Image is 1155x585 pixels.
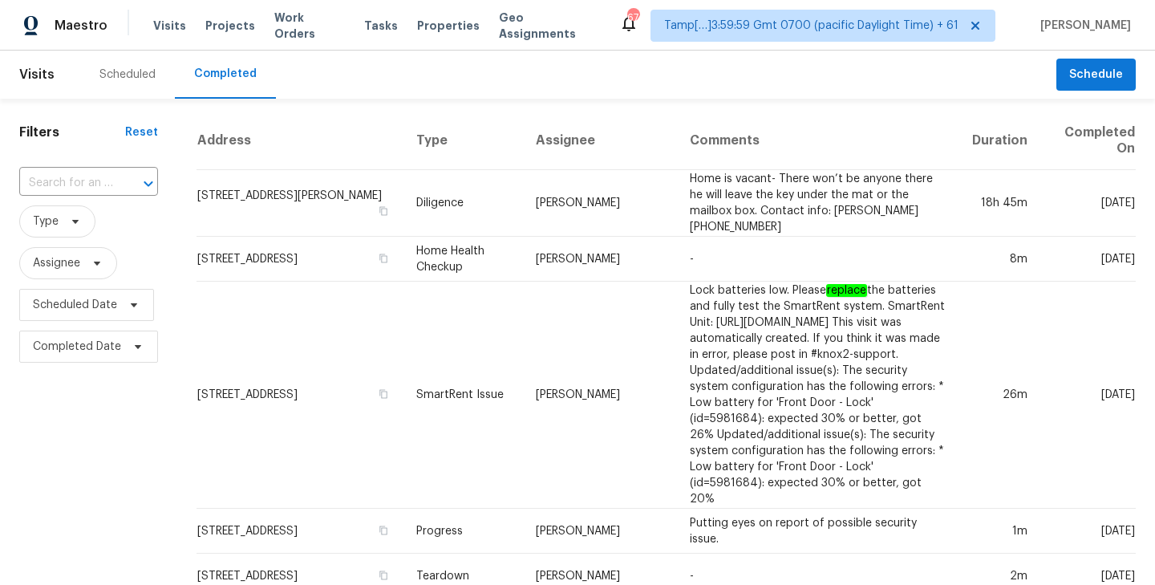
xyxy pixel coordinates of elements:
button: Copy Address [376,387,391,401]
em: replace [826,284,867,297]
div: Reset [125,124,158,140]
td: [STREET_ADDRESS][PERSON_NAME] [197,170,403,237]
button: Open [137,173,160,195]
td: [STREET_ADDRESS] [197,509,403,554]
button: Copy Address [376,568,391,583]
span: Tasks [364,20,398,31]
button: Copy Address [376,204,391,218]
span: Type [33,213,59,230]
td: Home is vacant- There won’t be anyone there he will leave the key under the mat or the mailbox bo... [677,170,958,237]
td: [PERSON_NAME] [523,509,677,554]
td: 1m [959,509,1041,554]
div: Completed [194,66,257,82]
td: Putting eyes on report of possible security issue. [677,509,958,554]
span: Work Orders [274,10,345,42]
span: Visits [153,18,186,34]
td: - [677,237,958,282]
input: Search for an address... [19,171,113,196]
td: [STREET_ADDRESS] [197,237,403,282]
td: [DATE] [1040,509,1136,554]
th: Assignee [523,112,677,170]
td: 26m [959,282,1041,509]
td: [PERSON_NAME] [523,170,677,237]
td: 8m [959,237,1041,282]
span: [PERSON_NAME] [1034,18,1131,34]
th: Duration [959,112,1041,170]
th: Address [197,112,403,170]
td: [DATE] [1040,170,1136,237]
div: Scheduled [99,67,156,83]
span: Tamp[…]3:59:59 Gmt 0700 (pacific Daylight Time) + 61 [664,18,958,34]
button: Copy Address [376,523,391,538]
span: Projects [205,18,255,34]
span: Completed Date [33,339,121,355]
button: Copy Address [376,251,391,266]
td: [PERSON_NAME] [523,237,677,282]
span: Schedule [1069,65,1123,85]
button: Schedule [1056,59,1136,91]
th: Type [403,112,523,170]
td: SmartRent Issue [403,282,523,509]
td: 18h 45m [959,170,1041,237]
td: [DATE] [1040,282,1136,509]
h1: Filters [19,124,125,140]
span: Properties [417,18,480,34]
span: Assignee [33,255,80,271]
td: Diligence [403,170,523,237]
td: Home Health Checkup [403,237,523,282]
span: Scheduled Date [33,297,117,313]
span: Visits [19,57,55,92]
td: [STREET_ADDRESS] [197,282,403,509]
td: Lock batteries low. Please the batteries and fully test the SmartRent system. SmartRent Unit: [UR... [677,282,958,509]
td: Progress [403,509,523,554]
th: Completed On [1040,112,1136,170]
div: 674 [627,10,638,26]
td: [PERSON_NAME] [523,282,677,509]
span: Geo Assignments [499,10,600,42]
span: Maestro [55,18,107,34]
td: [DATE] [1040,237,1136,282]
th: Comments [677,112,958,170]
